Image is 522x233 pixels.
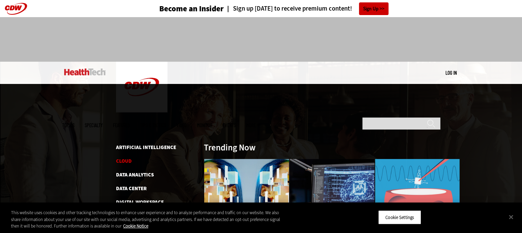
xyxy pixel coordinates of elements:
a: Sign up [DATE] to receive premium content! [224,5,352,12]
a: More information about your privacy [123,223,148,229]
img: abstract image of woman with pixelated face [204,159,289,231]
a: Artificial Intelligence [116,144,176,151]
img: illustration of computer chip being put inside head with waves [375,159,460,231]
div: This website uses cookies and other tracking technologies to enhance user experience and to analy... [11,209,287,230]
a: Data Center [116,185,147,192]
a: Log in [445,70,457,76]
a: Cloud [116,158,132,164]
button: Cookie Settings [378,210,421,224]
a: Data Analytics [116,171,154,178]
img: Home [64,69,106,75]
button: Close [503,209,519,224]
div: User menu [445,69,457,76]
a: Sign Up [359,2,388,15]
img: Home [116,62,167,112]
img: Desktop monitor with brain AI concept [289,159,375,231]
a: Digital Workspace [116,199,164,206]
iframe: advertisement [136,24,386,55]
h3: Trending Now [204,143,256,152]
a: Become an Insider [134,5,224,13]
h3: Become an Insider [159,5,224,13]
